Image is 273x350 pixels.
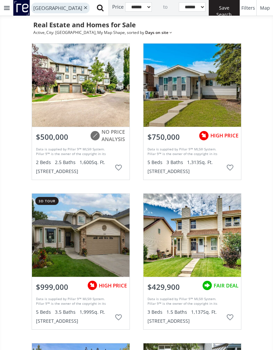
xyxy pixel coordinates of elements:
[210,132,238,139] span: HIGH PRICE
[241,5,255,11] span: Filters
[260,5,270,11] span: Map
[191,309,217,315] span: 1,137 Sq. Ft.
[147,318,223,324] div: [STREET_ADDRESS]
[143,44,241,127] div: 208 Woodpark Place SW, Calgary, AB T2M 2S5
[32,44,130,127] div: 185 Woodridge Drive SW #39, Calgary, AB T2W 3X7
[143,194,241,277] div: 2183 Woodview Drive SW, Calgary, AB T2W 3N8
[31,3,90,13] div: [GEOGRAPHIC_DATA]
[88,129,102,142] img: rating icon
[80,159,105,166] span: 1,600 Sq. Ft.
[55,309,76,315] span: 3.5 Baths
[147,282,180,292] span: $429,900
[147,309,162,315] span: 3 Beds
[102,128,127,143] span: NO PRICE ANALYSIS
[214,282,238,289] span: FAIR DEAL
[145,30,172,35] span: Days on site
[36,147,112,157] div: Data is supplied by Pillar 9™ MLS® System. Pillar 9™ is the owner of the copyright in its MLS® Sy...
[97,30,125,35] span: My Map Shape
[147,147,223,157] div: Data is supplied by Pillar 9™ MLS® System. Pillar 9™ is the owner of the copyright in its MLS® Sy...
[25,37,136,186] a: $500,000rating iconNO PRICE ANALYSISData is supplied by Pillar 9™ MLS® System. Pillar 9™ is the o...
[33,30,46,35] span: Active ,
[86,279,99,292] img: rating icon
[36,318,112,324] div: [STREET_ADDRESS]
[99,282,127,289] span: HIGH PRICE
[166,309,187,315] span: 1.5 Baths
[163,4,167,10] span: to
[36,159,51,166] span: 2 Beds
[147,159,162,166] span: 5 Beds
[32,194,130,277] div: 121 Woodford Close SW, Calgary, AB T2W6E2
[187,159,213,166] span: 1,313 Sq. Ft.
[33,20,136,30] h1: Real Estate and Homes for Sale
[35,197,59,205] div: 3d tour
[80,309,105,315] span: 1,999 Sq. Ft.
[136,187,248,336] a: $429,900rating iconFAIR DEALData is supplied by Pillar 9™ MLS® System. Pillar 9™ is the owner of ...
[55,159,76,166] span: 2.5 Baths
[197,129,210,142] img: rating icon
[36,132,68,142] span: $500,000
[125,30,172,35] span: , sorted by
[147,132,180,142] span: $750,000
[200,279,214,292] img: rating icon
[112,3,124,10] span: Price
[36,296,112,306] div: Data is supplied by Pillar 9™ MLS® System. Pillar 9™ is the owner of the copyright in its MLS® Sy...
[46,30,97,35] span: City: [GEOGRAPHIC_DATA] ,
[136,37,248,186] a: $750,000rating iconHIGH PRICEData is supplied by Pillar 9™ MLS® System. Pillar 9™ is the owner of...
[36,309,51,315] span: 5 Beds
[166,159,183,166] span: 3 Baths
[25,187,136,336] a: 3d tour$999,000rating iconHIGH PRICEData is supplied by Pillar 9™ MLS® System. Pillar 9™ is the o...
[36,282,68,292] span: $999,000
[147,296,223,306] div: Data is supplied by Pillar 9™ MLS® System. Pillar 9™ is the owner of the copyright in its MLS® Sy...
[36,168,112,175] div: [STREET_ADDRESS]
[147,168,223,175] div: [STREET_ADDRESS]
